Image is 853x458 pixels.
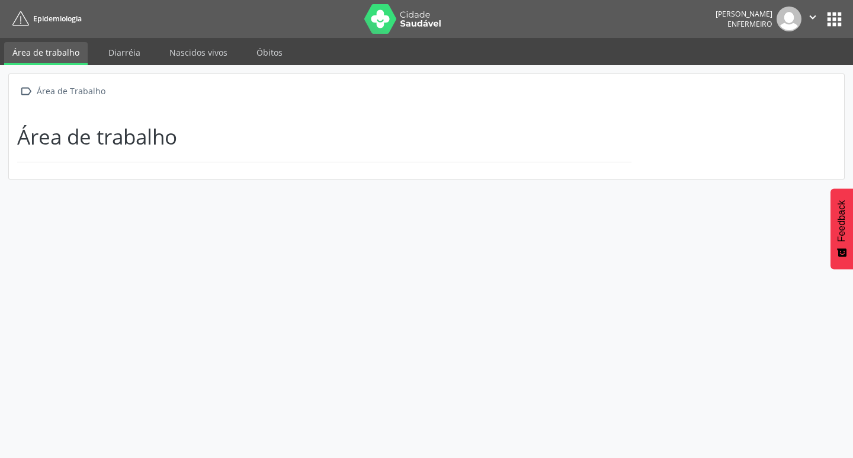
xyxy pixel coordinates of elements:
span: Enfermeiro [727,19,772,29]
h1: Área de trabalho [17,124,177,149]
span: Epidemiologia [33,14,82,24]
button:  [801,7,824,31]
a: Área de trabalho [4,42,88,65]
button: Feedback - Mostrar pesquisa [830,188,853,269]
span: Feedback [836,200,847,242]
a: Diarréia [100,42,149,63]
i:  [17,82,34,100]
a: Epidemiologia [8,9,82,28]
div: Área de Trabalho [34,82,107,100]
a: Óbitos [248,42,291,63]
a: Nascidos vivos [161,42,236,63]
a:  Área de Trabalho [17,82,107,100]
div: [PERSON_NAME] [716,9,772,19]
button: apps [824,9,845,30]
img: img [777,7,801,31]
i:  [806,11,819,24]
